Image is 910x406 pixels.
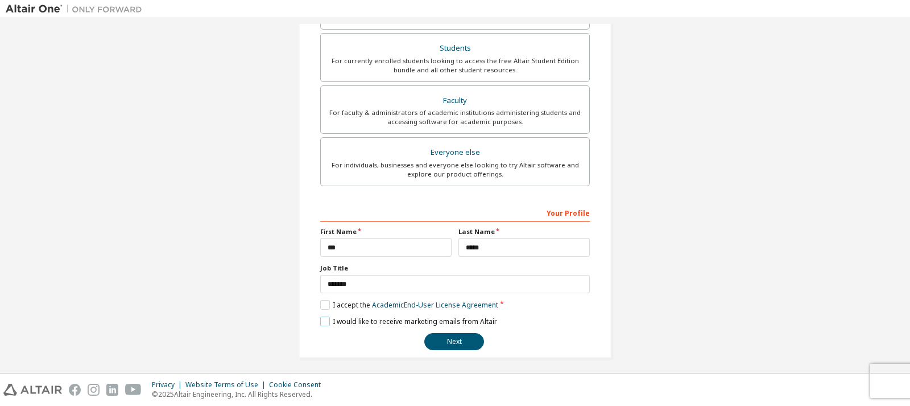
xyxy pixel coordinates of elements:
[125,384,142,396] img: youtube.svg
[152,380,185,389] div: Privacy
[320,227,452,236] label: First Name
[424,333,484,350] button: Next
[6,3,148,15] img: Altair One
[328,56,582,75] div: For currently enrolled students looking to access the free Altair Student Edition bundle and all ...
[372,300,498,310] a: Academic End-User License Agreement
[88,384,100,396] img: instagram.svg
[185,380,269,389] div: Website Terms of Use
[152,389,328,399] p: © 2025 Altair Engineering, Inc. All Rights Reserved.
[328,93,582,109] div: Faculty
[328,145,582,161] div: Everyone else
[69,384,81,396] img: facebook.svg
[320,300,498,310] label: I accept the
[328,40,582,56] div: Students
[328,108,582,126] div: For faculty & administrators of academic institutions administering students and accessing softwa...
[3,384,62,396] img: altair_logo.svg
[458,227,590,236] label: Last Name
[320,317,497,326] label: I would like to receive marketing emails from Altair
[320,203,590,222] div: Your Profile
[106,384,118,396] img: linkedin.svg
[328,161,582,179] div: For individuals, businesses and everyone else looking to try Altair software and explore our prod...
[320,264,590,273] label: Job Title
[269,380,328,389] div: Cookie Consent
